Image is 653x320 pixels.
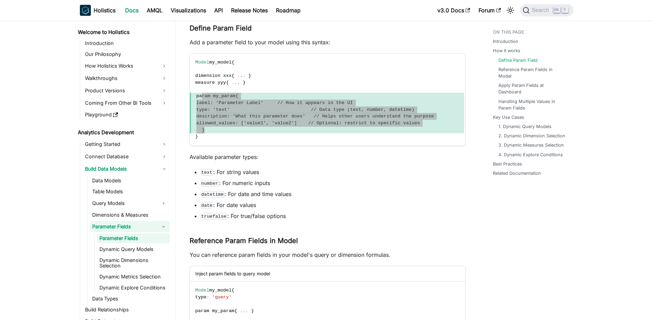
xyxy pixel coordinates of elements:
a: Best Practices [493,161,522,167]
a: 3. Dynamic Measures Selection [498,142,564,148]
a: Build Relationships [83,305,170,315]
a: Connect Database [83,151,170,162]
a: Introduction [83,38,170,48]
a: How it works [493,47,520,54]
span: { [232,73,234,78]
span: measure yyy [195,80,226,85]
p: You can reference param fields in your model's query or dimension formulas. [190,251,465,259]
span: 'value1' [244,121,266,126]
code: truefalse [201,213,228,220]
li: : For numeric inputs [201,179,465,187]
a: Welcome to Holistics [76,27,170,37]
span: Search [530,7,553,13]
a: HolisticsHolistics [80,5,116,16]
span: type [195,295,207,300]
span: ... [240,308,248,313]
a: Introduction [493,38,518,45]
span: ... [232,80,240,85]
p: Add a parameter field to your model using this syntax: [190,38,465,46]
code: number [201,180,219,187]
a: Build Data Models [83,163,170,174]
a: Dimensions & Measures [90,210,170,220]
a: 2. Dynamic Dimension Selection [498,133,565,139]
a: Define Param Field [498,57,537,64]
a: Related Documentation [493,170,541,176]
span: , [266,121,269,126]
h3: Define Param Field [190,24,465,33]
a: AMQL [143,5,167,16]
span: 'value2' [272,121,294,126]
span: 'Parameter Label' [216,100,264,105]
code: date [201,202,214,209]
span: my_model [209,60,231,65]
span: // How it appears in the UI [277,100,353,105]
span: { [232,60,234,65]
button: Expand sidebar category 'Query Models' [157,198,170,209]
a: Playground [83,110,170,119]
a: Query Models [90,198,157,209]
span: dimension xxx [195,73,232,78]
span: } [251,308,254,313]
span: } [202,127,205,133]
a: Data Types [90,294,170,304]
span: { [226,80,229,85]
a: v3.0 Docs [433,5,474,16]
button: Switch between dark and light mode (currently light mode) [505,5,516,16]
span: : [235,121,238,126]
span: description [196,114,227,119]
h3: Reference Param Fields in Model [190,237,465,245]
a: How Holistics Works [83,60,170,71]
li: : For date values [201,201,465,209]
code: datetime [201,191,225,198]
a: Table Models [90,187,170,196]
a: API [210,5,227,16]
img: Holistics [80,5,91,16]
a: Visualizations [167,5,210,16]
a: Roadmap [272,5,305,16]
code: text [201,169,214,176]
a: Parameter Fields [97,233,170,243]
span: Model [195,288,209,293]
span: 'What this parameter does' [233,114,305,119]
span: } [249,73,251,78]
span: 'query' [212,295,231,300]
span: : [206,295,209,300]
a: Parameter Fields [90,221,157,232]
a: Coming From Other BI Tools [83,98,170,108]
button: Search (Ctrl+K) [520,4,573,16]
span: my_model [209,288,231,293]
span: : [207,107,210,112]
a: Reference Param Fields in Model [498,66,567,79]
span: ... [237,73,245,78]
a: Docs [121,5,143,16]
span: { [235,93,238,99]
a: Data Models [90,176,170,185]
span: param my_param [196,93,235,99]
span: } [243,80,245,85]
div: Inject param fields to query model [190,266,465,282]
a: Handling Multiple Values in Param Fields [498,98,567,111]
span: type [196,107,208,112]
li: : For date and time values [201,190,465,198]
a: 1. Dynamic Query Models [498,123,552,130]
a: Getting Started [83,139,170,150]
span: 'text' [213,107,230,112]
span: } [195,134,198,139]
span: param my_param [195,308,234,313]
span: // Optional: restrict to specific values [308,121,420,126]
a: Release Notes [227,5,272,16]
li: : For true/false options [201,212,465,220]
span: // Helps other users understand the purpose [314,114,434,119]
nav: Docs sidebar [73,21,176,320]
a: 4. Dynamic Explore Conditions [498,151,563,158]
a: Walkthroughs [83,73,170,84]
a: Analytics Development [76,128,170,137]
a: Dynamic Query Models [97,244,170,254]
li: : For string values [201,168,465,176]
span: : [227,114,230,119]
button: Collapse sidebar category 'Parameter Fields' [157,221,170,232]
span: Model [195,60,209,65]
span: // Data type (text, number, datetime) [311,107,414,112]
span: [ [241,121,244,126]
span: allowed_values [196,121,235,126]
